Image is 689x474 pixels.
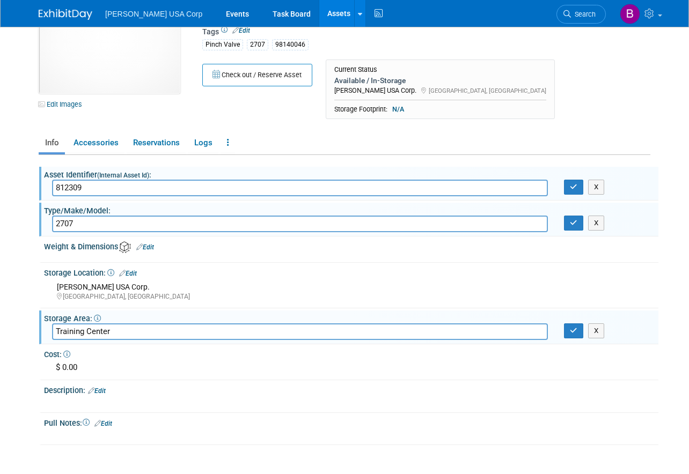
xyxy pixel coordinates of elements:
a: Info [39,134,65,152]
button: X [588,180,605,195]
a: Edit [88,387,106,395]
img: Brian Malley [620,4,640,24]
a: Edit Images [39,98,86,111]
div: Pull Notes: [44,415,658,429]
img: Asset Weight and Dimensions [119,241,131,253]
div: Cost: [44,346,658,360]
button: X [588,323,605,338]
a: Logs [188,134,218,152]
div: 98140046 [272,39,309,50]
span: Search [571,10,596,18]
div: Pinch Valve [202,39,243,50]
a: Reservations [127,134,186,152]
div: Asset Identifier : [44,167,658,180]
a: Edit [136,243,154,251]
div: Available / In-Storage [334,76,546,85]
div: 2707 [247,39,268,50]
span: [PERSON_NAME] USA Corp. [57,283,150,291]
button: Check out / Reserve Asset [202,64,312,86]
div: Type/Make/Model: [44,203,658,216]
span: N/A [389,105,407,114]
div: Storage Location: [44,265,658,279]
img: ExhibitDay [39,9,92,20]
div: Tags [202,26,605,57]
span: Storage Area: [44,314,101,323]
div: Weight & Dimensions [44,239,658,253]
span: [GEOGRAPHIC_DATA], [GEOGRAPHIC_DATA] [429,87,546,94]
a: Accessories [67,134,124,152]
a: Edit [232,27,250,34]
div: [GEOGRAPHIC_DATA], [GEOGRAPHIC_DATA] [57,292,650,301]
a: Search [556,5,606,24]
a: Edit [119,270,137,277]
a: Edit [94,420,112,427]
small: (Internal Asset Id) [97,172,149,179]
div: Storage Footprint: [334,105,546,114]
div: Current Status [334,65,546,74]
span: [PERSON_NAME] USA Corp. [334,86,416,94]
span: [PERSON_NAME] USA Corp [105,10,202,18]
div: Description: [44,382,658,396]
div: $ 0.00 [52,359,650,376]
button: X [588,216,605,231]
